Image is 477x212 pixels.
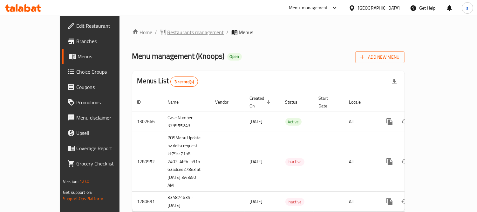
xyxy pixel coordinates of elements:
[137,98,149,106] span: ID
[285,198,304,206] span: Inactive
[285,98,306,106] span: Status
[358,4,400,11] div: [GEOGRAPHIC_DATA]
[167,28,224,36] span: Restaurants management
[239,28,254,36] span: Menus
[314,132,344,192] td: -
[78,53,134,60] span: Menus
[62,18,140,33] a: Edit Restaurant
[355,51,405,63] button: Add New Menu
[387,74,402,89] div: Export file
[382,154,397,169] button: more
[360,53,399,61] span: Add New Menu
[76,129,134,137] span: Upsell
[132,28,405,36] nav: breadcrumb
[155,28,157,36] li: /
[163,132,210,192] td: POSMenu Update by delta request Id:79cc71b8-2403-4b9c-b91b-63adcee278e3 at [DATE] 3:43:50 AM
[79,177,89,186] span: 1.0.0
[382,194,397,209] button: more
[76,114,134,121] span: Menu disclaimer
[76,68,134,76] span: Choice Groups
[132,28,153,36] a: Home
[319,94,337,110] span: Start Date
[171,79,198,85] span: 3 record(s)
[344,112,377,132] td: All
[62,79,140,95] a: Coupons
[63,177,78,186] span: Version:
[397,154,412,169] button: Change Status
[132,112,163,132] td: 1302666
[76,99,134,106] span: Promotions
[250,197,263,206] span: [DATE]
[250,157,263,166] span: [DATE]
[132,192,163,212] td: 1280691
[76,22,134,30] span: Edit Restaurant
[227,54,242,59] span: Open
[344,192,377,212] td: All
[132,92,448,212] table: enhanced table
[314,112,344,132] td: -
[132,49,225,63] span: Menu management ( Knoops )
[137,76,198,87] h2: Menus List
[62,110,140,125] a: Menu disclaimer
[227,53,242,61] div: Open
[349,98,369,106] span: Locale
[163,192,210,212] td: 334874635 - [DATE]
[382,114,397,129] button: more
[76,160,134,167] span: Grocery Checklist
[62,64,140,79] a: Choice Groups
[250,117,263,126] span: [DATE]
[250,94,273,110] span: Created On
[62,141,140,156] a: Coverage Report
[62,49,140,64] a: Menus
[397,114,412,129] button: Change Status
[344,132,377,192] td: All
[314,192,344,212] td: -
[62,125,140,141] a: Upsell
[227,28,229,36] li: /
[76,83,134,91] span: Coupons
[168,98,187,106] span: Name
[215,98,237,106] span: Vendor
[289,4,328,12] div: Menu-management
[63,194,103,203] a: Support.OpsPlatform
[466,4,468,11] span: s
[132,132,163,192] td: 1280952
[62,156,140,171] a: Grocery Checklist
[63,188,92,196] span: Get support on:
[285,118,302,126] span: Active
[160,28,224,36] a: Restaurants management
[62,33,140,49] a: Branches
[377,92,448,112] th: Actions
[163,112,210,132] td: Case Number 339955243
[76,37,134,45] span: Branches
[76,144,134,152] span: Coverage Report
[62,95,140,110] a: Promotions
[285,158,304,165] span: Inactive
[397,194,412,209] button: Change Status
